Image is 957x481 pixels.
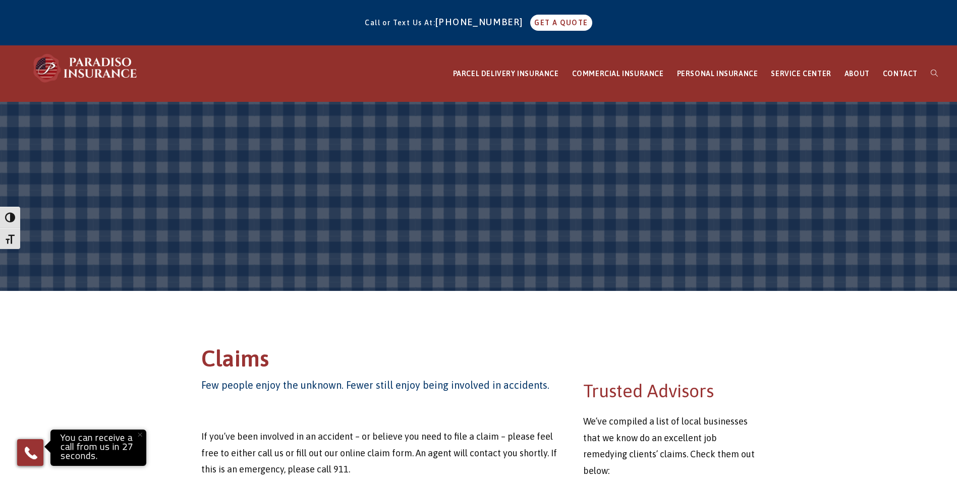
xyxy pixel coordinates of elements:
[53,432,144,463] p: You can receive a call from us in 27 seconds.
[30,53,141,83] img: Paradiso Insurance
[453,70,559,78] span: PARCEL DELIVERY INSURANCE
[129,424,151,446] button: Close
[572,70,664,78] span: COMMERCIAL INSURANCE
[201,344,756,379] h1: Claims
[435,17,528,27] a: [PHONE_NUMBER]
[838,46,876,102] a: ABOUT
[876,46,924,102] a: CONTACT
[771,70,831,78] span: SERVICE CENTER
[883,70,918,78] span: CONTACT
[583,413,756,479] p: We’ve compiled a list of local businesses that we know do an excellent job remedying clients’ cla...
[670,46,765,102] a: PERSONAL INSURANCE
[530,15,592,31] a: GET A QUOTE
[365,19,435,27] span: Call or Text Us At:
[845,70,870,78] span: ABOUT
[583,378,756,403] h2: Trusted Advisors
[677,70,758,78] span: PERSONAL INSURANCE
[201,378,566,392] h4: Few people enjoy the unknown. Fewer still enjoy being involved in accidents.
[23,445,39,461] img: Phone icon
[201,429,566,477] p: If you’ve been involved in an accident – or believe you need to file a claim – please feel free t...
[764,46,837,102] a: SERVICE CENTER
[566,46,670,102] a: COMMERCIAL INSURANCE
[446,46,566,102] a: PARCEL DELIVERY INSURANCE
